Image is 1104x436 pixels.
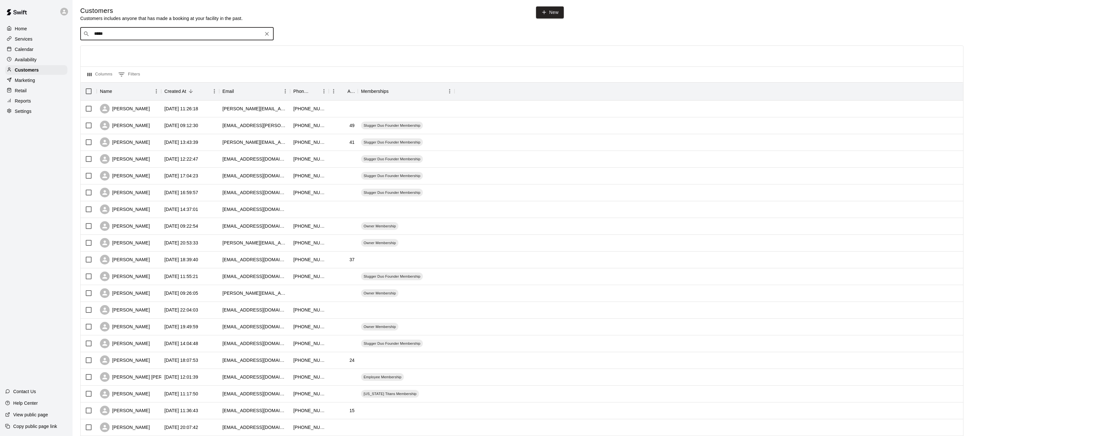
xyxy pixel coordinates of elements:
div: +15419719989 [293,407,326,414]
div: 49 [349,122,355,129]
div: [PERSON_NAME] [100,238,150,248]
div: +15038778170 [293,189,326,196]
div: +15416191051 [293,374,326,380]
div: 15 [349,407,355,414]
div: 2025-09-11 22:04:03 [164,307,198,313]
div: 2025-09-11 19:49:59 [164,323,198,330]
h5: Customers [80,6,243,15]
p: Customers [15,67,39,73]
div: [PERSON_NAME] [100,406,150,415]
button: Sort [338,87,347,96]
p: Help Center [13,400,38,406]
div: +15036893889 [293,424,326,431]
div: +15033135023 [293,139,326,145]
div: Owner Membership [361,323,398,331]
div: Name [100,82,112,100]
a: Settings [5,106,67,116]
div: mathewhutchinson1@gmail.com [222,173,287,179]
button: Show filters [117,69,142,80]
div: [PERSON_NAME] [100,154,150,164]
div: Created At [164,82,186,100]
div: 24 [349,357,355,363]
button: Select columns [86,69,114,80]
div: Email [222,82,234,100]
div: 2025-09-06 11:36:43 [164,407,198,414]
span: Owner Membership [361,291,398,296]
div: [PERSON_NAME] [100,204,150,214]
div: 2025-09-10 12:01:39 [164,374,198,380]
div: crchristiansen.1@gmail.com [222,206,287,213]
button: Sort [234,87,243,96]
div: 2025-09-11 14:04:48 [164,340,198,347]
div: Owner Membership [361,222,398,230]
div: creteco.concrete@yahoo.com [222,223,287,229]
div: Memberships [361,82,389,100]
span: Slugger Duo Founder Membership [361,274,423,279]
span: Owner Membership [361,240,398,245]
a: Home [5,24,67,34]
a: Retail [5,86,67,95]
div: [PERSON_NAME] [100,104,150,114]
button: Menu [319,86,329,96]
div: Age [347,82,355,100]
div: +15415709216 [293,307,326,313]
div: Search customers by name or email [80,27,274,40]
div: taylorjansen10@gmail.com [222,407,287,414]
div: 2025-09-13 09:22:54 [164,223,198,229]
div: Slugger Duo Founder Membership [361,138,423,146]
div: [PERSON_NAME] [100,389,150,399]
div: Memberships [358,82,454,100]
p: Copy public page link [13,423,57,430]
div: presleyjantzi@gmail.com [222,374,287,380]
div: [PERSON_NAME] [100,288,150,298]
div: Slugger Duo Founder Membership [361,189,423,196]
button: Menu [329,86,338,96]
p: Settings [15,108,32,114]
div: Customers [5,65,67,75]
div: Slugger Duo Founder Membership [361,155,423,163]
div: +15419790866 [293,256,326,263]
div: sterling.chaffins@gmail.com [222,122,287,129]
div: bendingfam@aol.com [222,340,287,347]
div: +15036893160 [293,323,326,330]
div: 2025-09-17 11:26:18 [164,105,198,112]
div: cstone21@aol.com [222,256,287,263]
div: [PERSON_NAME] [100,339,150,348]
div: 2025-09-13 14:37:01 [164,206,198,213]
div: [PERSON_NAME] [100,355,150,365]
div: carlos@ccbatfactory.com [222,290,287,296]
div: meekinsfamily2011@gmail.com [222,391,287,397]
span: Slugger Duo Founder Membership [361,341,423,346]
div: 2025-09-12 09:26:05 [164,290,198,296]
div: +15419360389 [293,240,326,246]
div: Services [5,34,67,44]
div: 2025-09-12 18:39:40 [164,256,198,263]
button: Sort [310,87,319,96]
div: mmlproductions117@gmail.com [222,357,287,363]
div: +15412231896 [293,357,326,363]
a: Marketing [5,75,67,85]
p: Customers includes anyone that has made a booking at your facility in the past. [80,15,243,22]
a: Availability [5,55,67,64]
div: +15417602299 [293,340,326,347]
div: +15419719355 [293,105,326,112]
div: 2025-09-10 11:17:50 [164,391,198,397]
div: 2025-09-04 20:07:42 [164,424,198,431]
div: [PERSON_NAME] [PERSON_NAME] [100,372,189,382]
div: [PERSON_NAME] [100,322,150,332]
div: 2025-09-15 09:12:30 [164,122,198,129]
div: [PERSON_NAME] [100,305,150,315]
p: Retail [15,87,27,94]
div: Name [97,82,161,100]
div: [PERSON_NAME] [100,171,150,181]
p: Contact Us [13,388,36,395]
div: mattbunce770@gmail.com [222,273,287,280]
div: 2025-09-10 18:07:53 [164,357,198,363]
div: Slugger Duo Founder Membership [361,172,423,180]
div: 2025-09-12 20:53:33 [164,240,198,246]
span: Slugger Duo Founder Membership [361,123,423,128]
